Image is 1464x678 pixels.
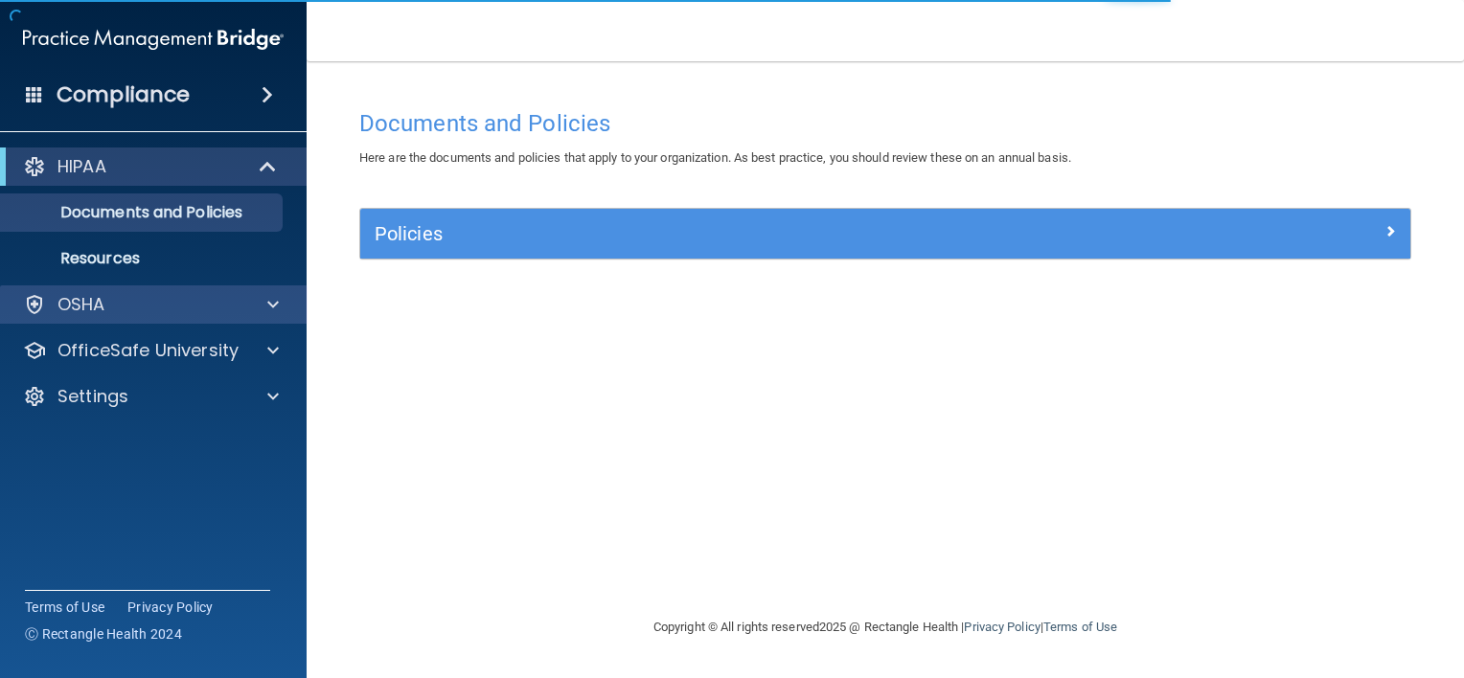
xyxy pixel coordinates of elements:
a: Privacy Policy [964,620,1040,634]
span: Here are the documents and policies that apply to your organization. As best practice, you should... [359,150,1071,165]
p: Resources [12,249,274,268]
a: Settings [23,385,279,408]
p: Settings [57,385,128,408]
p: OfficeSafe University [57,339,239,362]
a: HIPAA [23,155,278,178]
a: Terms of Use [25,598,104,617]
p: Documents and Policies [12,203,274,222]
h4: Documents and Policies [359,111,1411,136]
span: Ⓒ Rectangle Health 2024 [25,624,182,644]
img: PMB logo [23,20,284,58]
a: Privacy Policy [127,598,214,617]
a: Terms of Use [1043,620,1117,634]
a: OfficeSafe University [23,339,279,362]
h5: Policies [375,223,1133,244]
p: OSHA [57,293,105,316]
a: OSHA [23,293,279,316]
p: HIPAA [57,155,106,178]
h4: Compliance [57,81,190,108]
a: Policies [375,218,1396,249]
div: Copyright © All rights reserved 2025 @ Rectangle Health | | [536,597,1235,658]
